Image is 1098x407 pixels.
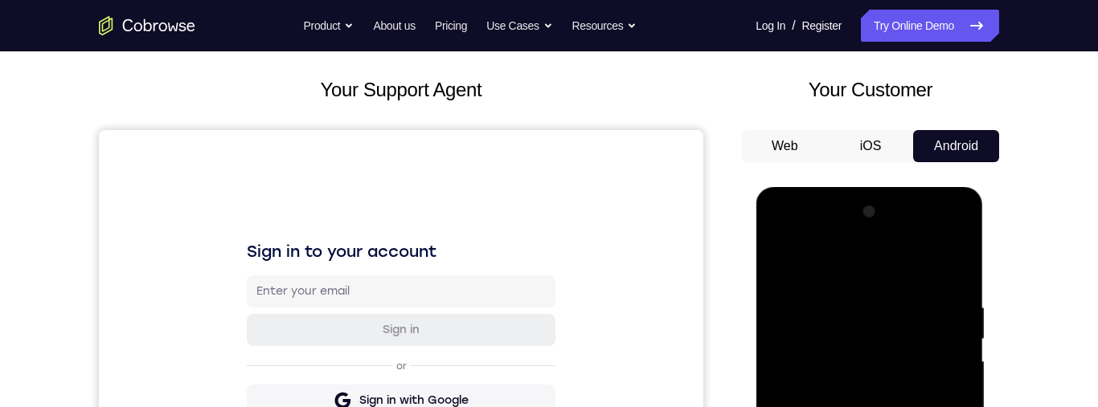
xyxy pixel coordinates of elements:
a: Log In [756,10,785,42]
button: Product [304,10,354,42]
button: Sign in with Intercom [148,332,457,364]
a: Pricing [435,10,467,42]
button: Sign in [148,184,457,216]
button: Web [742,130,828,162]
div: Sign in with Google [260,263,370,279]
h2: Your Support Agent [99,75,703,104]
button: Sign in with GitHub [148,293,457,325]
div: Sign in with Zendesk [256,378,375,394]
button: Use Cases [486,10,552,42]
h2: Your Customer [742,75,999,104]
div: Sign in with GitHub [261,301,370,317]
button: Resources [572,10,637,42]
a: Try Online Demo [861,10,999,42]
button: Android [913,130,999,162]
a: About us [373,10,415,42]
a: Register [802,10,842,42]
span: / [792,16,795,35]
button: iOS [828,130,914,162]
div: Sign in with Intercom [255,340,376,356]
button: Sign in with Zendesk [148,370,457,402]
a: Go to the home page [99,16,195,35]
input: Enter your email [158,153,447,169]
p: or [294,230,311,242]
button: Sign in with Google [148,254,457,287]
